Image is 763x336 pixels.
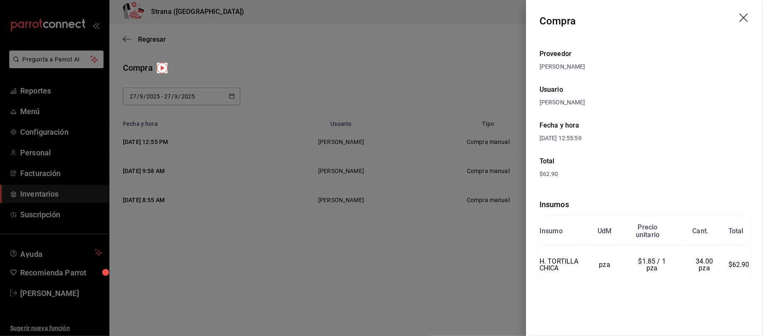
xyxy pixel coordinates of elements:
span: $62.90 [540,171,558,177]
span: 34.00 pza [696,257,715,272]
div: Proveedor [540,49,750,59]
div: Total [540,156,750,166]
div: [DATE] 12:55:59 [540,134,645,143]
div: Total [728,227,744,235]
div: Usuario [540,85,750,95]
div: UdM [598,227,612,235]
button: drag [739,13,750,24]
td: H. TORTILLA CHICA [540,246,585,284]
span: $1.85 / 1 pza [638,257,668,272]
div: [PERSON_NAME] [540,98,750,107]
td: pza [585,246,624,284]
div: Compra [540,13,576,29]
div: Cant. [693,227,709,235]
img: Tooltip marker [157,63,167,73]
span: $62.90 [728,261,750,269]
div: Precio unitario [636,224,659,239]
div: Fecha y hora [540,120,645,131]
div: [PERSON_NAME] [540,62,750,71]
div: Insumos [540,199,750,210]
div: Insumo [540,227,563,235]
